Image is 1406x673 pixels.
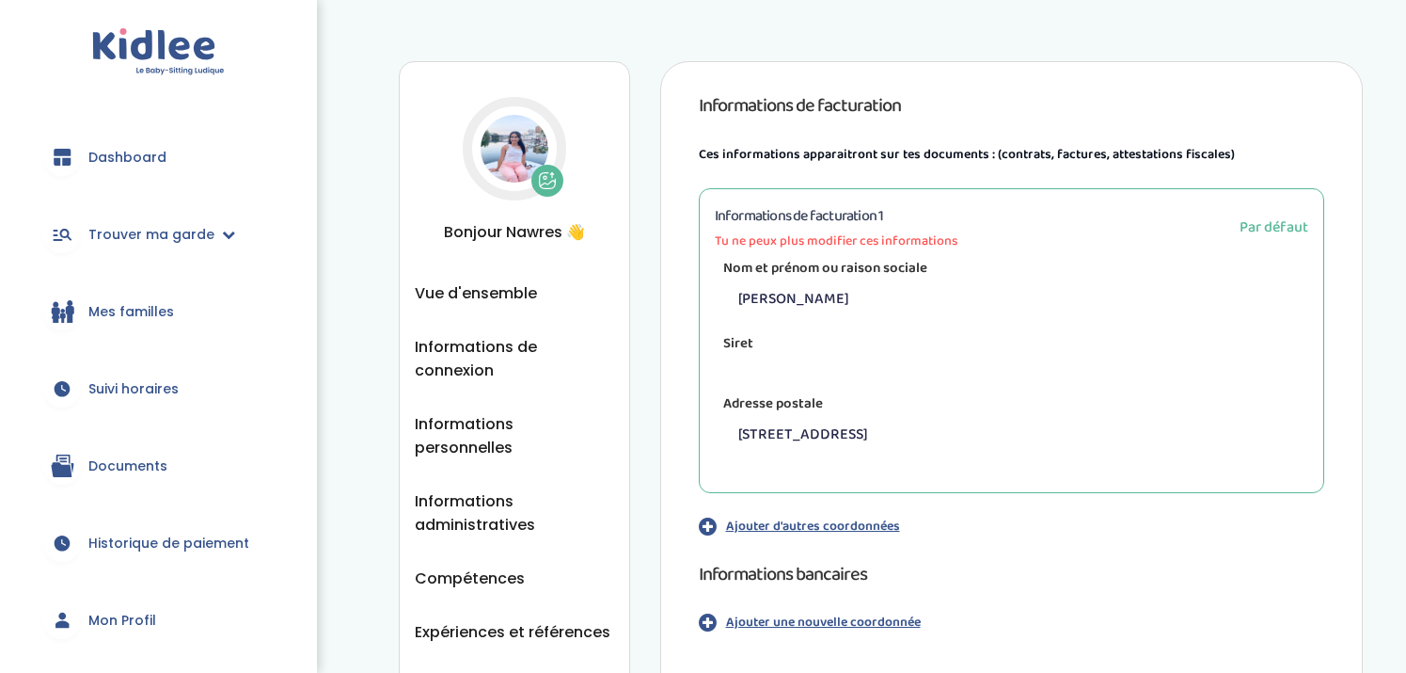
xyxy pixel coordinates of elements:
[729,279,1309,320] p: [PERSON_NAME]
[88,611,156,631] span: Mon Profil
[726,613,921,633] p: Ajouter une nouvelle coordonnée
[715,329,762,360] label: Siret
[699,90,1325,120] h1: Informations de facturation
[715,390,831,420] label: Adresse postale
[699,143,1325,166] p: Ces informations apparaitront sur tes documents : (contrats, factures, attestations fiscales)
[28,432,289,500] a: Documents
[699,516,1325,537] button: Ajouter d'autres coordonnées
[88,302,174,322] span: Mes familles
[88,457,167,476] span: Documents
[481,115,548,183] img: Avatar
[699,612,1325,633] button: Ajouter une nouvelle coordonnée
[415,412,614,459] button: Informations personnelles
[729,414,1309,456] p: [STREET_ADDRESS]
[88,534,249,553] span: Historique de paiement
[415,489,614,537] button: Informations administratives
[28,123,289,191] a: Dashboard
[28,509,289,577] a: Historique de paiement
[415,281,537,305] button: Vue d'ensemble
[88,225,214,245] span: Trouver ma garde
[28,586,289,654] a: Mon Profil
[92,28,225,76] img: logo.svg
[88,379,179,399] span: Suivi horaires
[415,620,610,644] button: Expériences et références
[715,232,957,251] span: Tu ne peux plus modifier ces informations
[726,517,900,537] p: Ajouter d'autres coordonnées
[28,200,289,268] a: Trouver ma garde
[1240,216,1308,239] span: Par défaut
[28,355,289,423] a: Suivi horaires
[415,567,525,590] button: Compétences
[415,335,614,382] button: Informations de connexion
[88,148,166,168] span: Dashboard
[28,278,289,345] a: Mes familles
[699,559,1325,589] h1: Informations bancaires
[715,204,957,228] h3: Informations de facturation 1
[415,220,614,244] span: Bonjour Nawres 👋
[715,254,936,284] label: Nom et prénom ou raison sociale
